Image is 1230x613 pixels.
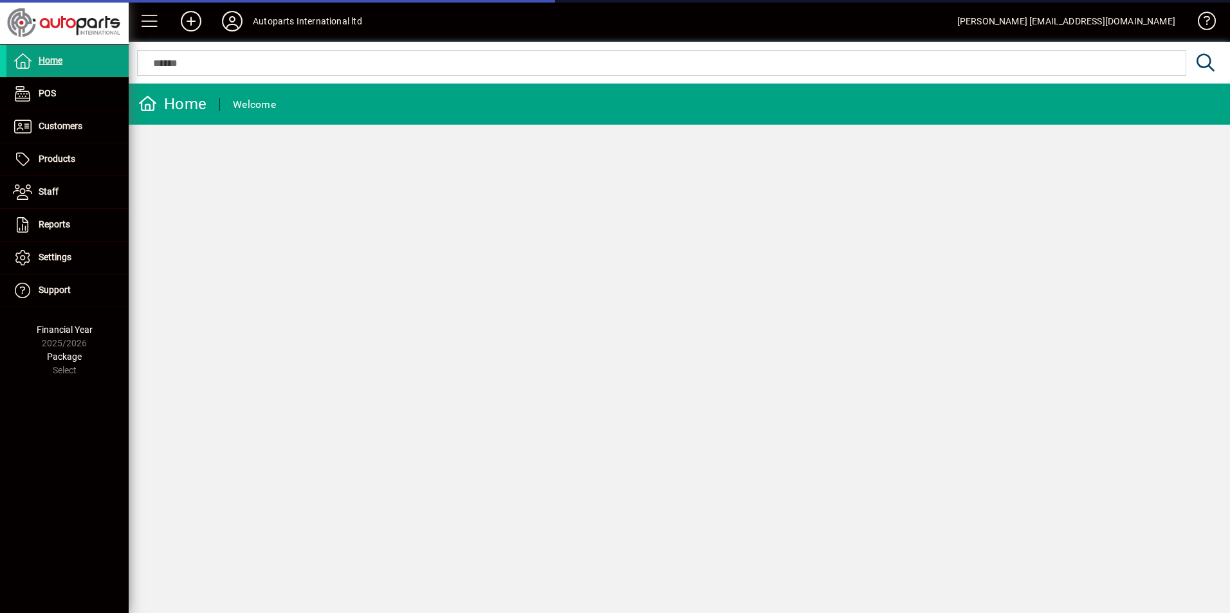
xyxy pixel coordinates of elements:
div: Autoparts International ltd [253,11,362,31]
a: Knowledge Base [1188,3,1214,44]
a: Support [6,274,129,306]
span: Settings [39,252,71,262]
a: Staff [6,176,129,208]
div: Home [138,94,207,114]
a: Reports [6,209,129,241]
span: Products [39,154,75,164]
span: Financial Year [37,324,93,335]
button: Profile [212,10,253,33]
a: Settings [6,242,129,274]
a: POS [6,78,129,110]
a: Customers [6,111,129,143]
span: Package [47,351,82,362]
span: Customers [39,121,82,131]
span: Staff [39,186,59,197]
a: Products [6,143,129,175]
span: Reports [39,219,70,229]
div: [PERSON_NAME] [EMAIL_ADDRESS][DOMAIN_NAME] [957,11,1175,31]
span: POS [39,88,56,98]
span: Support [39,285,71,295]
span: Home [39,55,62,66]
button: Add [170,10,212,33]
div: Welcome [233,94,276,115]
